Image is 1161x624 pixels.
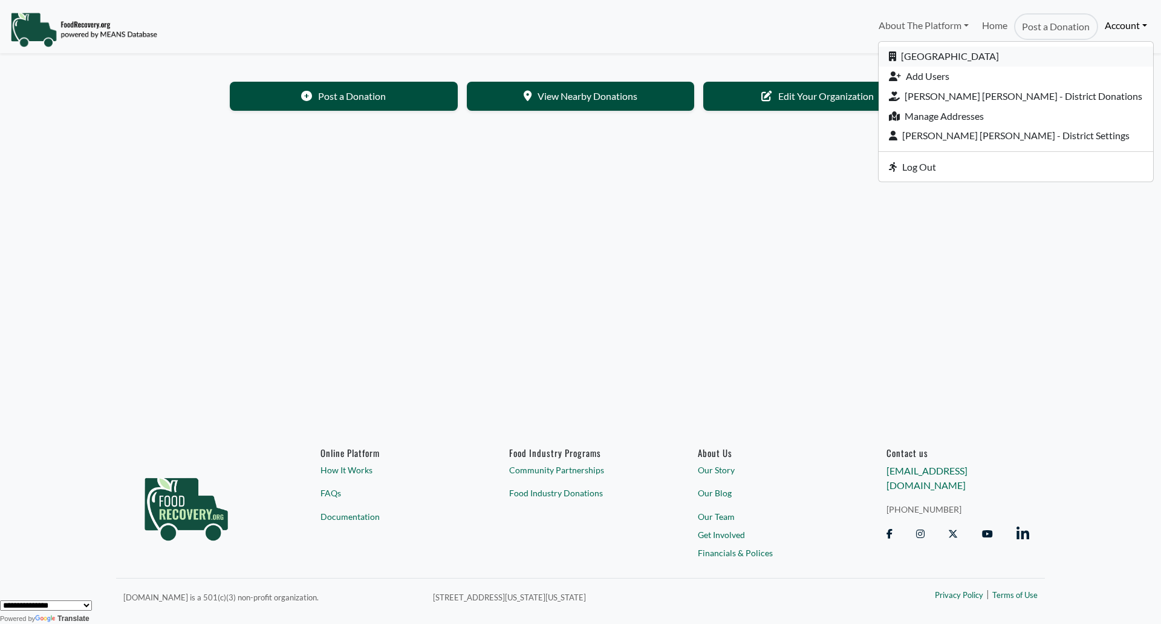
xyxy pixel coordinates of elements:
a: [PHONE_NUMBER] [886,503,1029,516]
a: Get Involved [698,528,841,541]
img: NavigationLogo_FoodRecovery-91c16205cd0af1ed486a0f1a7774a6544ea792ac00100771e7dd3ec7c0e58e41.png [10,11,157,48]
a: About Us [698,447,841,458]
a: [GEOGRAPHIC_DATA] [879,47,1153,67]
h6: Food Industry Programs [509,447,652,458]
a: Financials & Polices [698,546,841,559]
a: Community Partnerships [509,464,652,476]
h6: Online Platform [320,447,463,458]
a: Food Industry Donations [509,487,652,499]
a: How It Works [320,464,463,476]
a: Home [975,13,1014,40]
a: Documentation [320,510,463,523]
span: | [986,586,989,601]
a: [PERSON_NAME] [PERSON_NAME] - District Donations [879,86,1153,106]
img: food_recovery_green_logo-76242d7a27de7ed26b67be613a865d9c9037ba317089b267e0515145e5e51427.png [132,447,241,562]
a: [PERSON_NAME] [PERSON_NAME] - District Settings [879,126,1153,146]
h6: Contact us [886,447,1029,458]
a: Terms of Use [992,590,1038,602]
a: About The Platform [871,13,975,38]
a: Translate [35,614,89,623]
img: Google Translate [35,615,57,623]
a: View Nearby Donations [467,82,695,111]
a: Edit Your Organization [703,82,931,111]
a: Add Users [879,67,1153,87]
a: Our Team [698,510,841,523]
a: FAQs [320,487,463,499]
a: Our Blog [698,487,841,499]
p: [STREET_ADDRESS][US_STATE][US_STATE] [433,590,805,604]
a: Privacy Policy [935,590,983,602]
a: Manage Addresses [879,106,1153,126]
p: [DOMAIN_NAME] is a 501(c)(3) non-profit organization. [123,590,418,604]
a: Post a Donation [230,82,458,111]
a: Account [1098,13,1154,38]
a: [EMAIL_ADDRESS][DOMAIN_NAME] [886,465,968,491]
a: Log Out [879,157,1153,177]
a: Post a Donation [1014,13,1098,40]
a: Our Story [698,464,841,476]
